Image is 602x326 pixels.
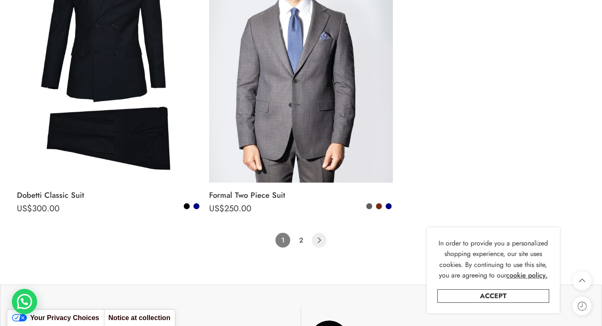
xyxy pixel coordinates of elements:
a: cookie policy. [506,270,548,281]
a: Page 2 [294,233,308,248]
a: Your Privacy Choices [7,310,104,326]
span: Page 1 [275,233,290,248]
span: US$ [17,202,32,215]
bdi: 300.00 [17,202,60,215]
span: In order to provide you a personalized shopping experience, our site uses cookies. By continuing ... [439,238,548,280]
a: Navy [193,202,200,210]
a: Brown [375,202,383,210]
a: Notice at collection [104,310,175,326]
nav: Product Pagination [17,233,585,249]
a: Accept [437,289,549,303]
bdi: 250.00 [209,202,251,215]
span: US$ [209,202,224,215]
a: Black [183,202,191,210]
a: Navy [385,202,392,210]
a: Anthracite [365,202,373,210]
a: Dobetti Classic Suit [17,187,201,204]
img: California Consumer Privacy Act (CCPA) Opt-Out Icon [12,314,27,321]
a: Formal Two Piece Suit [209,187,393,204]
